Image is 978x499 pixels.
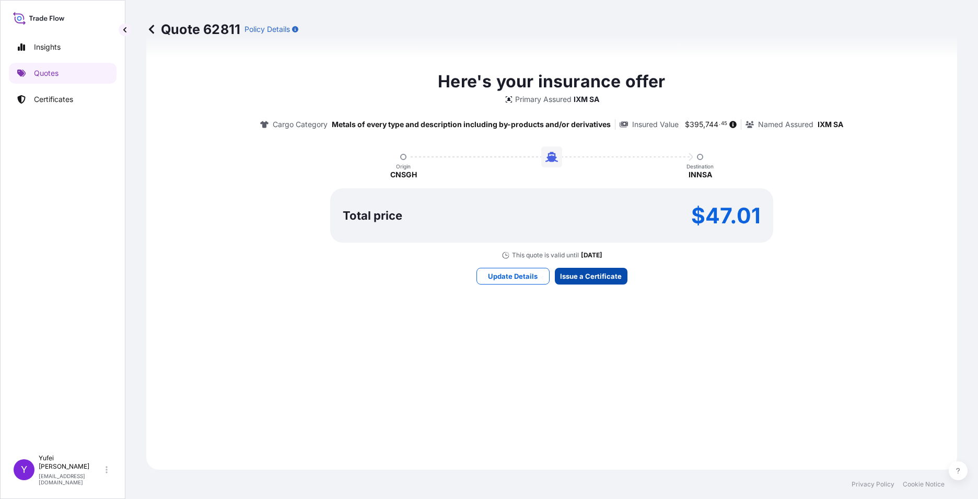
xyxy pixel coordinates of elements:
a: Certificates [9,89,117,110]
p: Here's your insurance offer [438,69,665,94]
p: Insured Value [632,119,679,130]
p: IXM SA [818,119,843,130]
p: Update Details [488,271,538,281]
p: Named Assured [758,119,813,130]
button: Issue a Certificate [555,268,627,285]
p: [EMAIL_ADDRESS][DOMAIN_NAME] [39,473,103,485]
p: Origin [396,163,411,169]
span: $ [685,121,690,128]
p: Certificates [34,94,73,105]
span: Y [21,464,27,475]
span: 395 [690,121,703,128]
p: Primary Assured [515,94,572,105]
p: Quotes [34,68,59,78]
p: Yufei [PERSON_NAME] [39,454,103,471]
span: 744 [705,121,718,128]
a: Privacy Policy [852,480,894,489]
span: . [719,122,720,126]
span: , [703,121,705,128]
p: Metals of every type and description including by-products and/or derivatives [332,119,611,130]
p: INNSA [689,169,712,180]
span: 45 [721,122,727,126]
p: $47.01 [691,207,761,224]
a: Quotes [9,63,117,84]
p: Policy Details [245,24,290,35]
p: Quote 62811 [146,21,240,38]
p: Destination [686,163,714,169]
p: Insights [34,42,61,52]
p: [DATE] [581,251,602,259]
a: Insights [9,37,117,58]
p: IXM SA [574,94,599,105]
a: Cookie Notice [903,480,945,489]
p: Issue a Certificate [560,271,622,281]
p: CNSGH [390,169,417,180]
p: Total price [343,210,402,221]
button: Update Details [476,268,550,285]
p: This quote is valid until [512,251,579,259]
p: Cargo Category [273,119,328,130]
